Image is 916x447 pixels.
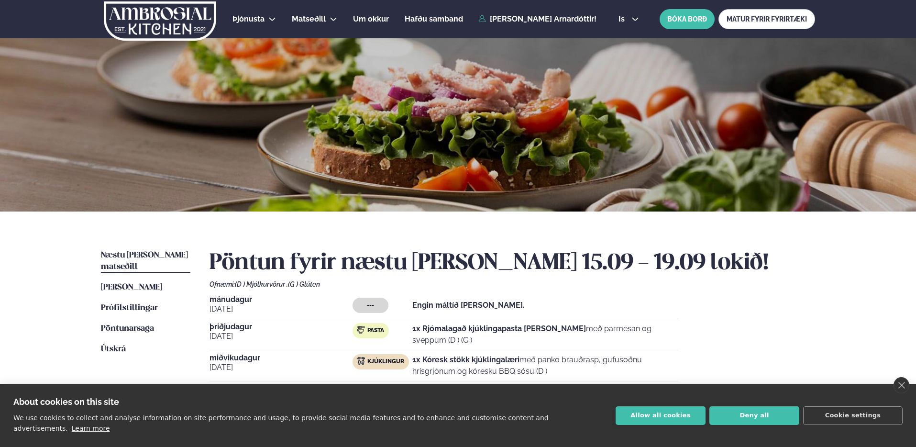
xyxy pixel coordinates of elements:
span: Prófílstillingar [101,304,158,312]
span: Kjúklingur [367,358,404,366]
a: Um okkur [353,13,389,25]
span: (D ) Mjólkurvörur , [235,280,288,288]
span: Þjónusta [232,14,265,23]
span: is [618,15,628,23]
p: með panko brauðrasp, gufusoðnu hrísgrjónum og kóresku BBQ sósu (D ) [412,354,678,377]
span: (G ) Glúten [288,280,320,288]
span: miðvikudagur [210,354,353,362]
a: Prófílstillingar [101,302,158,314]
a: [PERSON_NAME] Arnardóttir! [478,15,596,23]
a: Næstu [PERSON_NAME] matseðill [101,250,190,273]
strong: 1x Rjómalagað kjúklingapasta [PERSON_NAME] [412,324,586,333]
img: logo [103,1,217,41]
button: is [611,15,647,23]
span: Útskrá [101,345,126,353]
p: með parmesan og sveppum (D ) (G ) [412,323,678,346]
span: Pasta [367,327,384,335]
span: Hafðu samband [405,14,463,23]
img: chicken.svg [357,357,365,365]
span: Pöntunarsaga [101,324,154,333]
span: [DATE] [210,331,353,342]
a: Útskrá [101,344,126,355]
a: Hafðu samband [405,13,463,25]
a: Þjónusta [232,13,265,25]
span: [DATE] [210,362,353,373]
button: BÓKA BORÐ [660,9,715,29]
span: Um okkur [353,14,389,23]
span: þriðjudagur [210,323,353,331]
a: Pöntunarsaga [101,323,154,335]
a: [PERSON_NAME] [101,282,162,293]
img: pasta.svg [357,326,365,334]
strong: About cookies on this site [13,397,119,407]
span: --- [367,302,374,309]
div: Ofnæmi: [210,280,815,288]
span: [DATE] [210,303,353,315]
a: Learn more [72,425,110,432]
button: Allow all cookies [616,406,706,425]
strong: Engin máltíð [PERSON_NAME]. [412,301,525,310]
span: Næstu [PERSON_NAME] matseðill [101,251,188,271]
strong: 1x Kóresk stökk kjúklingalæri [412,355,519,364]
button: Deny all [709,406,799,425]
a: MATUR FYRIR FYRIRTÆKI [718,9,815,29]
a: close [894,377,909,393]
span: mánudagur [210,296,353,303]
span: Matseðill [292,14,326,23]
h2: Pöntun fyrir næstu [PERSON_NAME] 15.09 - 19.09 lokið! [210,250,815,277]
a: Matseðill [292,13,326,25]
p: We use cookies to collect and analyse information on site performance and usage, to provide socia... [13,414,549,432]
span: [PERSON_NAME] [101,283,162,291]
button: Cookie settings [803,406,903,425]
